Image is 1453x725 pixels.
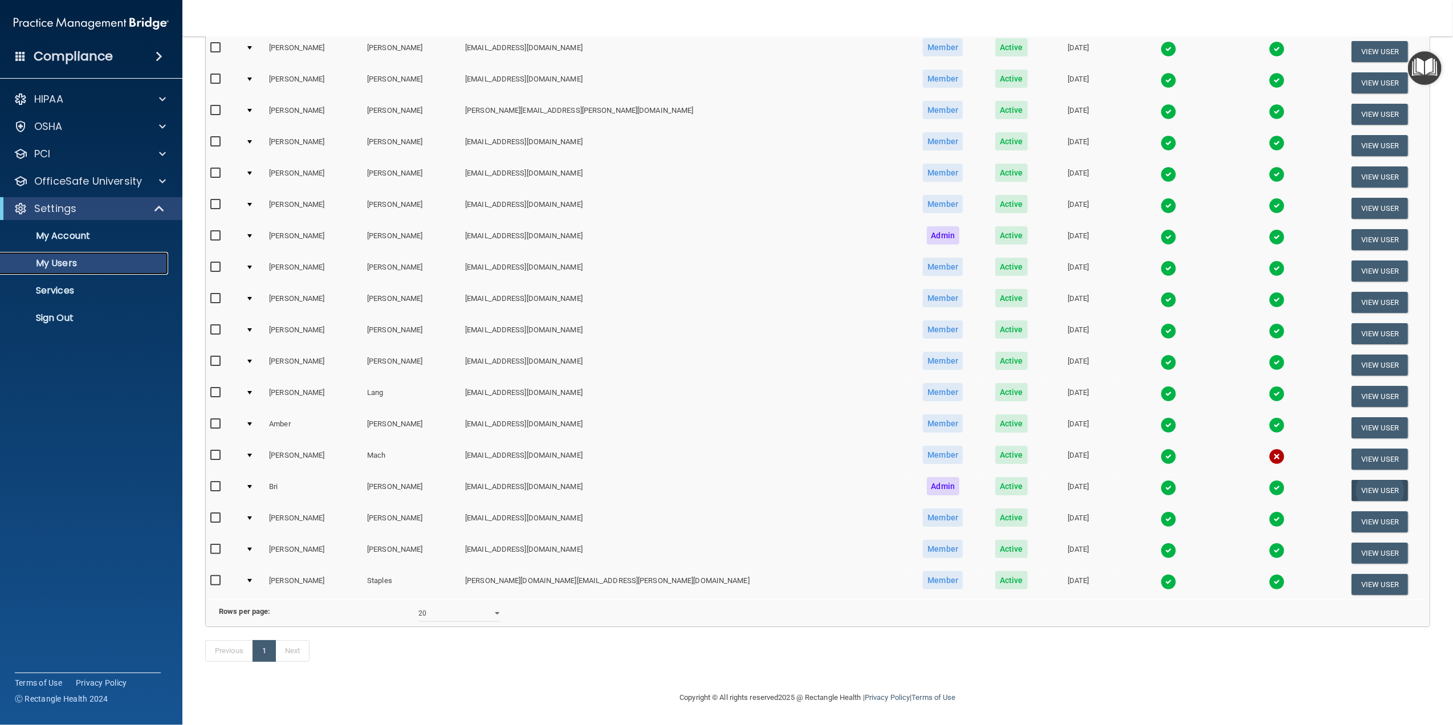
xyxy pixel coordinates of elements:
td: [DATE] [1043,224,1113,255]
button: View User [1352,449,1408,470]
td: [DATE] [1043,99,1113,130]
span: Active [995,446,1028,464]
a: Next [275,640,310,662]
td: [PERSON_NAME] [264,349,363,381]
td: [PERSON_NAME] [264,161,363,193]
img: tick.e7d51cea.svg [1269,543,1285,559]
img: tick.e7d51cea.svg [1161,449,1177,465]
td: [PERSON_NAME] [363,161,461,193]
span: Member [923,540,963,558]
span: Active [995,352,1028,370]
p: My Account [7,230,163,242]
img: tick.e7d51cea.svg [1161,323,1177,339]
td: [EMAIL_ADDRESS][DOMAIN_NAME] [461,506,906,537]
span: Active [995,101,1028,119]
span: Member [923,164,963,182]
td: [DATE] [1043,255,1113,287]
a: Settings [14,202,165,215]
img: tick.e7d51cea.svg [1161,543,1177,559]
button: View User [1352,72,1408,93]
td: [DATE] [1043,349,1113,381]
img: tick.e7d51cea.svg [1269,72,1285,88]
td: Lang [363,381,461,412]
td: [PERSON_NAME] [363,36,461,67]
a: OfficeSafe University [14,174,166,188]
button: View User [1352,574,1408,595]
span: Active [995,320,1028,339]
td: [DATE] [1043,443,1113,475]
span: Member [923,414,963,433]
div: Copyright © All rights reserved 2025 @ Rectangle Health | | [610,679,1026,716]
td: Staples [363,569,461,600]
td: [PERSON_NAME] [363,537,461,569]
td: [PERSON_NAME] [264,287,363,318]
p: OSHA [34,120,63,133]
img: tick.e7d51cea.svg [1161,355,1177,370]
td: [DATE] [1043,381,1113,412]
td: [PERSON_NAME] [264,318,363,349]
img: tick.e7d51cea.svg [1269,574,1285,590]
td: [PERSON_NAME] [363,287,461,318]
p: HIPAA [34,92,63,106]
span: Active [995,132,1028,150]
td: [PERSON_NAME] [363,412,461,443]
img: tick.e7d51cea.svg [1269,417,1285,433]
span: Member [923,352,963,370]
button: View User [1352,166,1408,188]
img: cross.ca9f0e7f.svg [1269,449,1285,465]
img: tick.e7d51cea.svg [1161,574,1177,590]
td: [DATE] [1043,36,1113,67]
td: [PERSON_NAME] [264,443,363,475]
td: [PERSON_NAME] [264,67,363,99]
span: Member [923,571,963,589]
td: [PERSON_NAME] [363,349,461,381]
img: tick.e7d51cea.svg [1269,511,1285,527]
button: View User [1352,417,1408,438]
td: [DATE] [1043,569,1113,600]
button: View User [1352,543,1408,564]
p: Settings [34,202,76,215]
td: [PERSON_NAME] [264,569,363,600]
td: [PERSON_NAME] [363,506,461,537]
td: [PERSON_NAME] [264,224,363,255]
span: Active [995,540,1028,558]
td: [PERSON_NAME] [264,537,363,569]
td: [DATE] [1043,412,1113,443]
td: [DATE] [1043,537,1113,569]
td: [EMAIL_ADDRESS][DOMAIN_NAME] [461,475,906,506]
td: [EMAIL_ADDRESS][DOMAIN_NAME] [461,224,906,255]
td: [PERSON_NAME][DOMAIN_NAME][EMAIL_ADDRESS][PERSON_NAME][DOMAIN_NAME] [461,569,906,600]
img: PMB logo [14,12,169,35]
img: tick.e7d51cea.svg [1269,260,1285,276]
span: Member [923,70,963,88]
img: tick.e7d51cea.svg [1269,386,1285,402]
td: [PERSON_NAME] [264,506,363,537]
td: [PERSON_NAME] [363,224,461,255]
td: [PERSON_NAME] [264,193,363,224]
img: tick.e7d51cea.svg [1269,292,1285,308]
span: Admin [927,226,960,245]
span: Active [995,383,1028,401]
td: [EMAIL_ADDRESS][DOMAIN_NAME] [461,381,906,412]
p: OfficeSafe University [34,174,142,188]
td: [EMAIL_ADDRESS][DOMAIN_NAME] [461,318,906,349]
td: [DATE] [1043,318,1113,349]
span: Active [995,289,1028,307]
td: [DATE] [1043,67,1113,99]
a: 1 [253,640,276,662]
span: Active [995,258,1028,276]
span: Member [923,289,963,307]
img: tick.e7d51cea.svg [1161,41,1177,57]
td: [PERSON_NAME] [363,475,461,506]
span: Active [995,508,1028,527]
img: tick.e7d51cea.svg [1269,104,1285,120]
td: [EMAIL_ADDRESS][DOMAIN_NAME] [461,349,906,381]
span: Active [995,477,1028,495]
span: Active [995,38,1028,56]
img: tick.e7d51cea.svg [1269,198,1285,214]
span: Member [923,101,963,119]
td: [PERSON_NAME] [363,318,461,349]
button: View User [1352,480,1408,501]
button: View User [1352,104,1408,125]
button: View User [1352,41,1408,62]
